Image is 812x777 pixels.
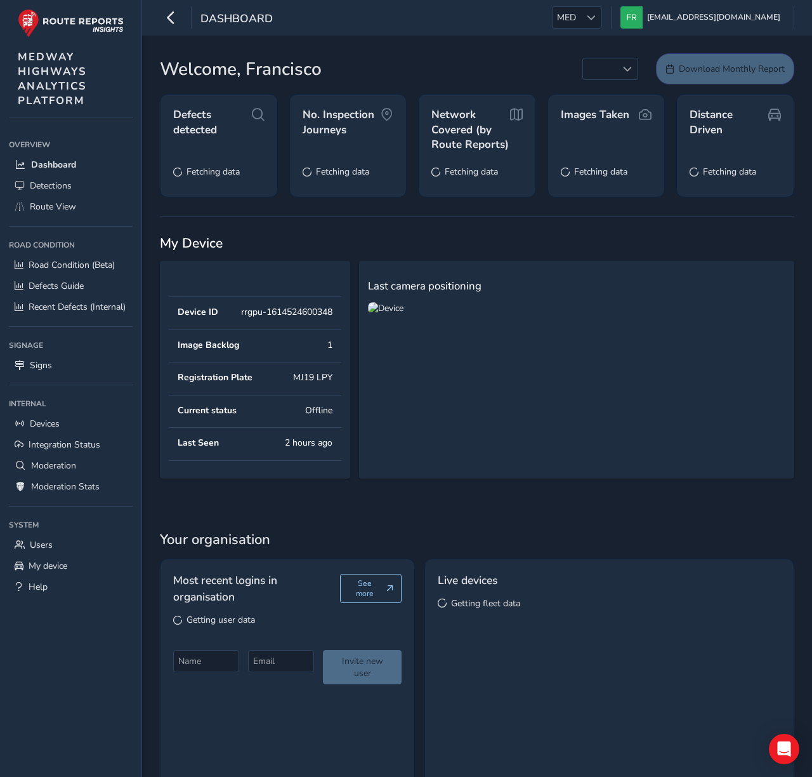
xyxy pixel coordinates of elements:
[173,572,340,606] span: Most recent logins in organisation
[9,336,133,355] div: Signage
[9,154,133,175] a: Dashboard
[173,107,252,137] span: Defects detected
[30,539,53,551] span: Users
[187,166,240,178] span: Fetching data
[178,437,219,449] div: Last Seen
[445,166,498,178] span: Fetching data
[29,280,84,292] span: Defects Guide
[368,302,403,314] img: Device
[30,418,60,430] span: Devices
[178,339,239,351] div: Image Backlog
[431,107,510,152] span: Network Covered (by Route Reports)
[9,434,133,455] a: Integration Status
[9,196,133,217] a: Route View
[29,581,48,593] span: Help
[9,455,133,476] a: Moderation
[293,371,332,383] div: MJ19 LPY
[438,572,497,588] span: Live devices
[769,734,799,764] div: Open Intercom Messenger
[9,555,133,576] a: My device
[30,359,52,371] span: Signs
[241,306,332,318] div: rrgpu-1614524600348
[703,166,756,178] span: Fetching data
[348,578,381,599] span: See more
[9,175,133,196] a: Detections
[31,481,100,493] span: Moderation Stats
[9,135,133,154] div: Overview
[553,7,580,28] span: MED
[31,460,76,472] span: Moderation
[248,650,314,672] input: Email
[285,437,332,449] div: 2 hours ago
[305,404,332,416] div: Offline
[9,576,133,597] a: Help
[9,236,133,255] div: Road Condition
[368,279,481,293] span: Last camera positioning
[31,159,76,171] span: Dashboard
[9,255,133,276] a: Road Condition (Beta)
[30,180,72,192] span: Detections
[160,530,794,549] span: Your organisation
[29,259,115,271] span: Road Condition (Beta)
[9,296,133,317] a: Recent Defects (Internal)
[178,404,237,416] div: Current status
[178,371,252,383] div: Registration Plate
[160,234,223,252] span: My Device
[303,107,381,137] span: No. Inspection Journeys
[9,515,133,535] div: System
[9,276,133,296] a: Defects Guide
[160,56,322,83] span: Welcome, Francisco
[187,614,255,626] span: Getting user data
[451,597,520,609] span: Getting fleet data
[9,355,133,376] a: Signs
[30,201,76,213] span: Route View
[9,476,133,497] a: Moderation Stats
[18,9,124,37] img: rr logo
[178,306,218,318] div: Device ID
[29,301,126,313] span: Recent Defects (Internal)
[316,166,369,178] span: Fetching data
[18,50,87,108] span: MEDWAY HIGHWAYS ANALYTICS PLATFORM
[173,650,239,672] input: Name
[620,6,785,29] button: [EMAIL_ADDRESS][DOMAIN_NAME]
[340,574,402,603] button: See more
[9,535,133,555] a: Users
[647,6,780,29] span: [EMAIL_ADDRESS][DOMAIN_NAME]
[200,11,273,29] span: Dashboard
[690,107,768,137] span: Distance Driven
[574,166,627,178] span: Fetching data
[561,107,629,123] span: Images Taken
[620,6,643,29] img: diamond-layout
[29,439,100,451] span: Integration Status
[9,394,133,413] div: Internal
[29,560,67,572] span: My device
[9,413,133,434] a: Devices
[327,339,332,351] div: 1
